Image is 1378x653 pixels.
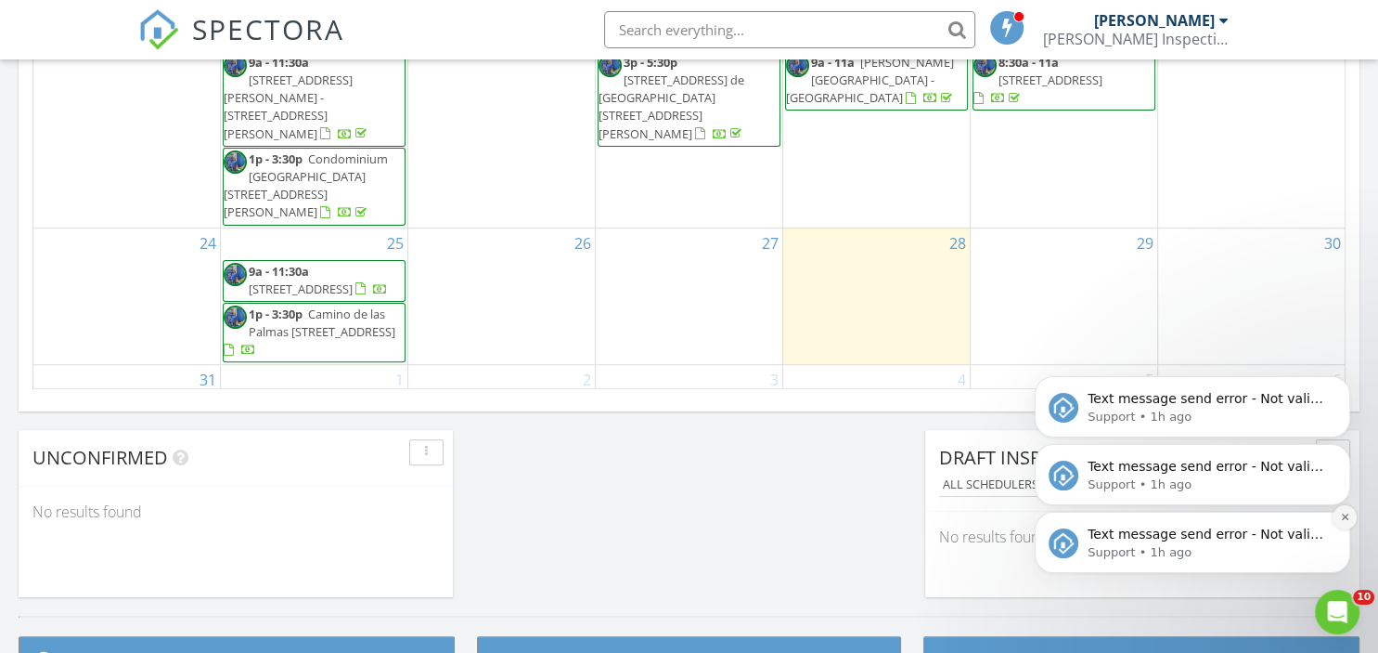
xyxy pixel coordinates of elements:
[946,229,970,258] a: Go to August 28, 2025
[224,306,395,358] a: 1p - 3:30p Camino de las Palmas [STREET_ADDRESS]
[599,54,622,77] img: 20250424_104003_1.jpg
[758,229,782,258] a: Go to August 27, 2025
[408,19,596,228] td: Go to August 19, 2025
[408,365,596,426] td: Go to September 2, 2025
[1157,228,1345,365] td: Go to August 30, 2025
[782,365,970,426] td: Go to September 4, 2025
[596,365,783,426] td: Go to September 3, 2025
[925,512,1359,562] div: No results found
[571,229,595,258] a: Go to August 26, 2025
[786,54,956,106] a: 9a - 11a [PERSON_NAME][GEOGRAPHIC_DATA] - [GEOGRAPHIC_DATA]
[392,365,407,395] a: Go to September 1, 2025
[943,478,1052,491] div: All schedulers
[598,51,780,147] a: 3p - 5:30p [STREET_ADDRESS] de [GEOGRAPHIC_DATA][STREET_ADDRESS][PERSON_NAME]
[224,72,353,142] span: [STREET_ADDRESS][PERSON_NAME] - [STREET_ADDRESS][PERSON_NAME]
[249,281,353,297] span: [STREET_ADDRESS]
[970,19,1157,228] td: Go to August 22, 2025
[223,260,406,302] a: 9a - 11:30a [STREET_ADDRESS]
[998,54,1059,71] span: 8:30a - 11a
[221,19,408,228] td: Go to August 18, 2025
[1353,590,1374,605] span: 10
[939,445,1118,470] span: Draft Inspections
[596,228,783,365] td: Go to August 27, 2025
[970,228,1157,365] td: Go to August 29, 2025
[782,19,970,228] td: Go to August 21, 2025
[972,51,1155,111] a: 8:30a - 11a [STREET_ADDRESS]
[138,25,344,64] a: SPECTORA
[579,365,595,395] a: Go to September 2, 2025
[383,229,407,258] a: Go to August 25, 2025
[249,263,388,297] a: 9a - 11:30a [STREET_ADDRESS]
[249,263,309,280] span: 9a - 11:30a
[224,263,247,286] img: 20250424_104003_1.jpg
[221,228,408,365] td: Go to August 25, 2025
[223,303,406,363] a: 1p - 3:30p Camino de las Palmas [STREET_ADDRESS]
[954,365,970,395] a: Go to September 4, 2025
[224,54,370,142] a: 9a - 11:30a [STREET_ADDRESS][PERSON_NAME] - [STREET_ADDRESS][PERSON_NAME]
[939,473,1056,498] button: All schedulers
[249,150,303,167] span: 1p - 3:30p
[408,228,596,365] td: Go to August 26, 2025
[249,54,309,71] span: 9a - 11:30a
[196,229,220,258] a: Go to August 24, 2025
[1315,590,1359,634] iframe: Intercom live chat
[19,487,453,537] div: No results found
[249,306,303,322] span: 1p - 3:30p
[32,445,168,470] span: Unconfirmed
[624,54,677,71] span: 3p - 5:30p
[1133,229,1157,258] a: Go to August 29, 2025
[223,148,406,226] a: 1p - 3:30p Condominium [GEOGRAPHIC_DATA][STREET_ADDRESS][PERSON_NAME]
[785,51,968,111] a: 9a - 11a [PERSON_NAME][GEOGRAPHIC_DATA] - [GEOGRAPHIC_DATA]
[599,54,745,142] a: 3p - 5:30p [STREET_ADDRESS] de [GEOGRAPHIC_DATA][STREET_ADDRESS][PERSON_NAME]
[998,72,1102,88] span: [STREET_ADDRESS]
[786,54,809,77] img: 20250424_104003_1.jpg
[192,9,344,48] span: SPECTORA
[1007,257,1378,603] iframe: Intercom notifications message
[221,365,408,426] td: Go to September 1, 2025
[596,19,783,228] td: Go to August 20, 2025
[196,365,220,395] a: Go to August 31, 2025
[33,365,221,426] td: Go to August 31, 2025
[33,19,221,228] td: Go to August 17, 2025
[811,54,855,71] span: 9a - 11a
[224,306,247,329] img: 20250424_104003_1.jpg
[249,306,395,340] span: Camino de las Palmas [STREET_ADDRESS]
[782,228,970,365] td: Go to August 28, 2025
[604,11,975,48] input: Search everything...
[599,72,744,142] span: [STREET_ADDRESS] de [GEOGRAPHIC_DATA][STREET_ADDRESS][PERSON_NAME]
[138,9,179,50] img: The Best Home Inspection Software - Spectora
[33,228,221,365] td: Go to August 24, 2025
[224,150,247,174] img: 20250424_104003_1.jpg
[1320,229,1345,258] a: Go to August 30, 2025
[1043,30,1229,48] div: Ayuso Inspections
[766,365,782,395] a: Go to September 3, 2025
[224,150,388,221] span: Condominium [GEOGRAPHIC_DATA][STREET_ADDRESS][PERSON_NAME]
[973,54,1102,106] a: 8:30a - 11a [STREET_ADDRESS]
[970,365,1157,426] td: Go to September 5, 2025
[1094,11,1215,30] div: [PERSON_NAME]
[1157,19,1345,228] td: Go to August 23, 2025
[973,54,997,77] img: 20250424_104003_1.jpg
[223,51,406,147] a: 9a - 11:30a [STREET_ADDRESS][PERSON_NAME] - [STREET_ADDRESS][PERSON_NAME]
[786,54,954,106] span: [PERSON_NAME][GEOGRAPHIC_DATA] - [GEOGRAPHIC_DATA]
[224,150,388,221] a: 1p - 3:30p Condominium [GEOGRAPHIC_DATA][STREET_ADDRESS][PERSON_NAME]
